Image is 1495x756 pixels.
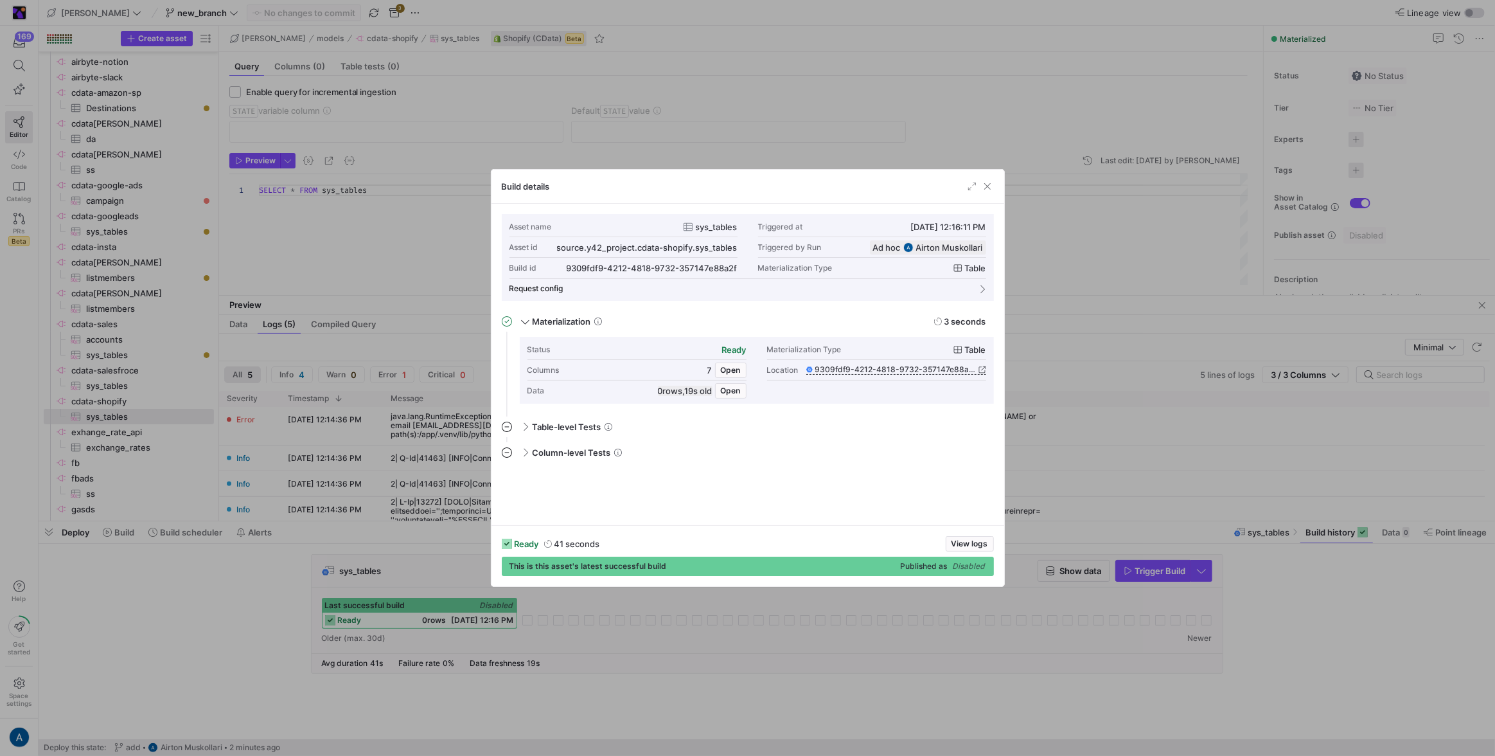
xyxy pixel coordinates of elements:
[951,539,988,548] span: View logs
[502,181,550,192] h3: Build details
[554,539,600,549] y42-duration: 41 seconds
[509,562,667,571] span: This is this asset's latest successful build
[953,561,986,571] span: Disabled
[515,539,539,549] span: ready
[946,536,994,552] button: View logs
[901,562,948,571] span: Published as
